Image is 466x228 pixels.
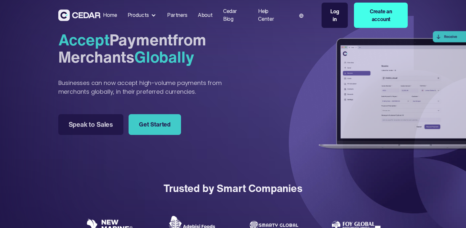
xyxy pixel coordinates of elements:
[167,11,188,19] div: Partners
[221,4,250,26] a: Cedar Blog
[299,14,303,18] img: world icon
[134,45,194,68] span: Globally
[100,8,119,22] a: Home
[129,114,181,135] a: Get Started
[58,31,231,66] div: Payment
[58,28,109,51] span: Accept
[58,28,206,68] span: from Merchants
[125,9,160,22] div: Products
[58,78,231,96] div: Businesses can now accept high-volume payments from merchants globally, in their preferred curren...
[195,8,215,22] a: About
[354,3,408,28] a: Create an account
[256,4,288,26] a: Help Center
[165,8,190,22] a: Partners
[58,114,124,135] a: Speak to Sales
[328,7,341,23] div: Log in
[164,180,302,196] div: Trusted by Smart Companies
[223,7,248,23] div: Cedar Blog
[128,11,149,19] div: Products
[198,11,213,19] div: About
[258,7,285,23] div: Help Center
[322,3,348,28] a: Log in
[103,11,117,19] div: Home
